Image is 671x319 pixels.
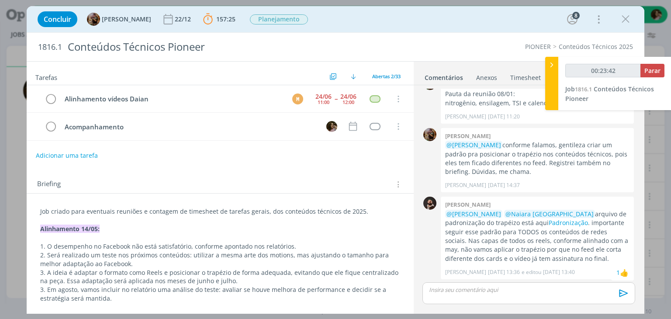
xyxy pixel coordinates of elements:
img: A [423,128,436,141]
p: conforme falamos, gentileza criar um padrão pra posicionar o trapézio nos conteúdos técnicos, poi... [445,141,629,177]
strong: Alinhamento 14/05: [40,225,100,233]
img: arrow-down.svg [351,74,356,79]
button: Parar [640,64,664,77]
span: Concluir [44,16,71,23]
span: -- [335,96,337,102]
div: Acompanhamento [61,121,318,132]
span: 157:25 [216,15,235,23]
a: PIONEER [525,42,551,51]
button: N [325,120,339,133]
p: Job criado para eventuais reuniões e contagem de timesheet de tarefas gerais, dos conteúdos técni... [40,207,400,216]
p: 3. A ideia é adaptar o formato como Reels e posicionar o trapézio de forma adequada, evitando que... [40,268,400,286]
span: [PERSON_NAME] [102,16,151,22]
b: [PERSON_NAME] [445,132,491,140]
p: [PERSON_NAME] [445,268,486,276]
button: Planejamento [249,14,308,25]
span: @[PERSON_NAME] [446,210,501,218]
span: Tarefas [35,71,57,82]
a: Conteúdos Técnicos 2025 [559,42,633,51]
button: M [291,92,304,105]
div: Anexos [476,73,497,82]
div: Conteúdos Técnicos Pioneer [64,36,381,58]
button: Adicionar uma tarefa [35,148,98,163]
span: [DATE] 11:20 [488,113,520,121]
p: arquivo de padronização do trapéizo está aqui . importante seguir esse padrão para TODOS os conte... [445,210,629,264]
div: dialog [27,6,644,314]
div: 11:00 [318,100,329,104]
div: 22/12 [175,16,193,22]
span: Parar [644,66,661,75]
span: Planejamento [250,14,308,24]
span: Conteúdos Técnicos Pioneer [565,85,654,103]
div: M [292,94,303,104]
span: @[PERSON_NAME] [446,141,501,149]
img: D [423,197,436,210]
span: @Naiara [GEOGRAPHIC_DATA] [505,210,594,218]
a: Job1816.1Conteúdos Técnicos Pioneer [565,85,654,103]
span: 1816.1 [575,85,592,93]
p: 3. Em agosto, vamos incluir no relatório uma análise do teste: avaliar se houve melhora de perfor... [40,285,400,303]
span: Abertas 2/33 [372,73,401,80]
div: 24/06 [315,94,332,100]
p: [PERSON_NAME] [445,113,486,121]
span: 1816.1 [38,42,62,52]
p: Pauta da reunião 08/01: [445,90,629,98]
span: [DATE] 13:40 [543,268,575,276]
div: 1 [616,268,620,277]
img: A [87,13,100,26]
b: [PERSON_NAME] [445,201,491,208]
span: [DATE] 14:37 [488,181,520,189]
div: 8 [572,12,580,19]
button: 8 [565,12,579,26]
p: [PERSON_NAME] [445,181,486,189]
a: Comentários [424,69,463,82]
p: 2. Será realizado um teste nos próximos conteúdos: utilizar a mesma arte dos motions, mas ajustan... [40,251,400,268]
button: A[PERSON_NAME] [87,13,151,26]
div: Alinhamento vídeos Daian [61,94,284,104]
span: e editou [522,268,541,276]
div: 24/06 [340,94,356,100]
span: [DATE] 13:36 [488,268,520,276]
button: 157:25 [201,12,238,26]
p: nitrogênio, ensilagem, TSI e calendário geral. [445,99,629,107]
span: Briefing [37,179,61,190]
a: Padronização [549,218,588,227]
img: N [326,121,337,132]
a: Timesheet [510,69,541,82]
p: 1. O desempenho no Facebook não está satisfatório, conforme apontado nos relatórios. [40,242,400,251]
div: Naiara Brasil [620,267,629,278]
button: Concluir [38,11,77,27]
div: 12:00 [342,100,354,104]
